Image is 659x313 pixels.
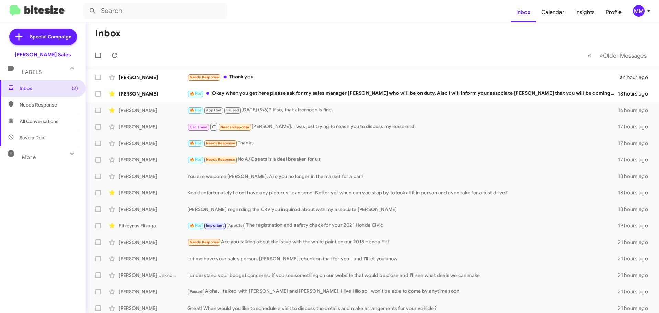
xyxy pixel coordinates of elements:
[119,74,187,81] div: [PERSON_NAME]
[627,5,651,17] button: MM
[618,107,654,114] div: 16 hours ago
[618,123,654,130] div: 17 hours ago
[206,223,224,228] span: Important
[187,90,618,98] div: Okay when you get here please ask for my sales manager [PERSON_NAME] who will be on duty. Also I ...
[187,238,618,246] div: Are you talking about the issue with the white paint on our 2018 Honda Fit?
[228,223,244,228] span: Appt Set
[618,156,654,163] div: 17 hours ago
[226,108,239,112] span: Paused
[119,288,187,295] div: [PERSON_NAME]
[187,206,618,213] div: [PERSON_NAME] regarding the CRV you inquired about with my associate [PERSON_NAME]
[190,157,201,162] span: 🔥 Hot
[618,173,654,180] div: 18 hours ago
[618,189,654,196] div: 18 hours ago
[190,141,201,145] span: 🔥 Hot
[95,28,121,39] h1: Inbox
[618,272,654,279] div: 21 hours ago
[190,75,219,79] span: Needs Response
[603,52,647,59] span: Older Messages
[30,33,71,40] span: Special Campaign
[618,140,654,147] div: 17 hours ago
[220,125,250,130] span: Needs Response
[20,134,45,141] span: Save a Deal
[583,48,596,63] button: Previous
[599,51,603,60] span: »
[20,101,78,108] span: Needs Response
[119,140,187,147] div: [PERSON_NAME]
[22,69,42,75] span: Labels
[206,108,222,112] span: Appt Set
[187,288,618,295] div: Aloha, I talked with [PERSON_NAME] and [PERSON_NAME]. I live Hilo so I won't be able to come by a...
[22,154,36,160] span: More
[187,156,618,164] div: No A/C seats is a deal breaker for us
[15,51,71,58] div: [PERSON_NAME] Sales
[190,223,201,228] span: 🔥 Hot
[187,272,618,279] div: I understand your budget concerns. If you see something on our website that would be close and I'...
[595,48,651,63] button: Next
[187,255,618,262] div: Let me have your sales person, [PERSON_NAME], check on that for you - and I'll let you know
[20,85,78,92] span: Inbox
[119,156,187,163] div: [PERSON_NAME]
[119,305,187,312] div: [PERSON_NAME]
[20,118,58,125] span: All Conversations
[190,125,208,130] span: Call Them
[633,5,645,17] div: MM
[119,255,187,262] div: [PERSON_NAME]
[190,240,219,244] span: Needs Response
[618,206,654,213] div: 18 hours ago
[600,2,627,22] a: Profile
[187,122,618,131] div: [PERSON_NAME]. I was just trying to reach you to discuss my lease end.
[511,2,536,22] a: Inbox
[618,288,654,295] div: 21 hours ago
[187,189,618,196] div: Keoki unfortunately I dont have any pictures I can send. Better yet when can you stop by to look ...
[187,222,618,230] div: The registration and safety check for your 2021 Honda Civic
[588,51,591,60] span: «
[536,2,570,22] a: Calendar
[119,107,187,114] div: [PERSON_NAME]
[620,74,654,81] div: an hour ago
[9,29,77,45] a: Special Campaign
[570,2,600,22] a: Insights
[119,272,187,279] div: [PERSON_NAME] Unknown
[187,73,620,81] div: Thank you
[72,85,78,92] span: (2)
[119,189,187,196] div: [PERSON_NAME]
[618,90,654,97] div: 18 hours ago
[119,123,187,130] div: [PERSON_NAME]
[190,108,201,112] span: 🔥 Hot
[119,173,187,180] div: [PERSON_NAME]
[618,255,654,262] div: 21 hours ago
[187,106,618,114] div: [DATE] (9/6)? If so, that afternoon is fine.
[190,91,201,96] span: 🔥 Hot
[83,3,227,19] input: Search
[119,206,187,213] div: [PERSON_NAME]
[119,90,187,97] div: [PERSON_NAME]
[618,305,654,312] div: 21 hours ago
[190,289,203,294] span: Paused
[618,239,654,246] div: 21 hours ago
[187,305,618,312] div: Great! When would you like to schedule a visit to discuss the details and make arrangements for y...
[187,173,618,180] div: You are welcome [PERSON_NAME]. Are you no longer in the market for a car?
[119,222,187,229] div: Fitzcyrus Elizaga
[206,157,235,162] span: Needs Response
[119,239,187,246] div: [PERSON_NAME]
[187,139,618,147] div: Thanks
[584,48,651,63] nav: Page navigation example
[206,141,235,145] span: Needs Response
[618,222,654,229] div: 19 hours ago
